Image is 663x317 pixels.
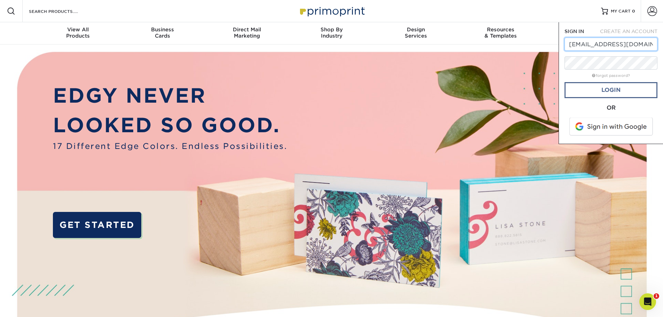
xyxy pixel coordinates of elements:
iframe: Intercom live chat [639,293,656,310]
a: DesignServices [374,22,458,45]
a: Direct MailMarketing [205,22,289,45]
p: LOOKED SO GOOD. [53,110,287,140]
a: GET STARTED [53,212,141,238]
div: & Templates [458,26,543,39]
input: Email [565,38,657,51]
div: Cards [120,26,205,39]
a: forgot password? [592,73,630,78]
input: SEARCH PRODUCTS..... [28,7,96,15]
p: EDGY NEVER [53,81,287,111]
div: Industry [289,26,374,39]
a: Contact& Support [543,22,628,45]
span: 17 Different Edge Colors. Endless Possibilities. [53,140,287,152]
a: View AllProducts [36,22,120,45]
span: MY CART [611,8,631,14]
span: SIGN IN [565,29,584,34]
div: Marketing [205,26,289,39]
span: Contact [543,26,628,33]
span: Direct Mail [205,26,289,33]
span: Business [120,26,205,33]
div: Products [36,26,120,39]
a: BusinessCards [120,22,205,45]
a: Login [565,82,657,98]
div: & Support [543,26,628,39]
span: 1 [654,293,659,299]
span: 0 [632,9,635,14]
div: OR [565,104,657,112]
span: Resources [458,26,543,33]
span: View All [36,26,120,33]
a: Resources& Templates [458,22,543,45]
img: Primoprint [297,3,366,18]
span: CREATE AN ACCOUNT [600,29,657,34]
a: Shop ByIndustry [289,22,374,45]
span: Design [374,26,458,33]
div: Services [374,26,458,39]
span: Shop By [289,26,374,33]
